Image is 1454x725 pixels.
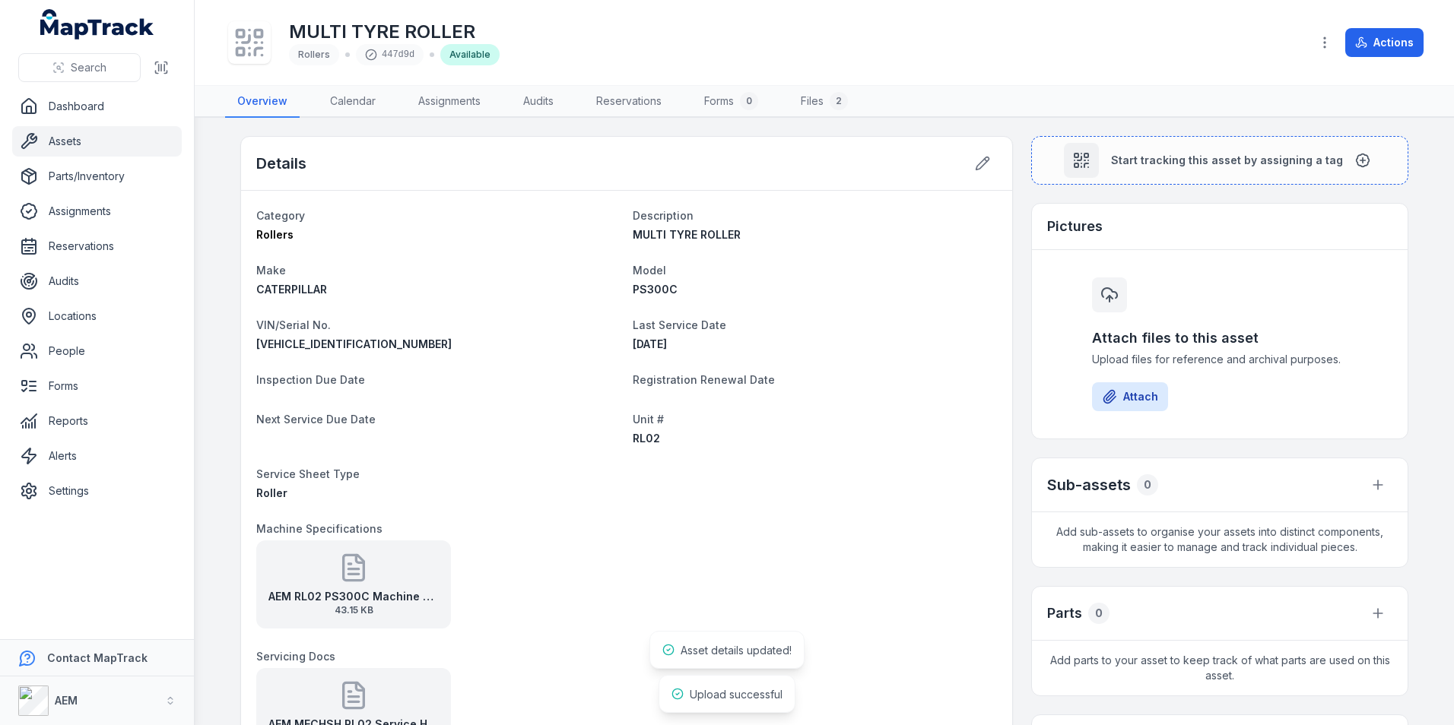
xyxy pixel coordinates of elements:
div: 447d9d [356,44,424,65]
a: Locations [12,301,182,331]
span: RL02 [633,432,660,445]
span: Inspection Due Date [256,373,365,386]
a: Assignments [12,196,182,226]
div: 0 [740,92,758,110]
div: 0 [1088,603,1110,624]
a: Overview [225,86,300,118]
span: Machine Specifications [256,522,383,535]
a: Reservations [12,231,182,261]
button: Start tracking this asset by assigning a tag [1031,136,1408,185]
span: [DATE] [633,337,667,350]
div: 2 [830,92,848,110]
h1: MULTI TYRE ROLLER [289,20,500,44]
span: Description [633,209,694,222]
span: Upload files for reference and archival purposes. [1092,352,1348,367]
span: Servicing Docs [256,650,335,663]
span: Last Service Date [633,318,726,331]
strong: Contact MapTrack [47,651,148,664]
span: Add parts to your asset to keep track of what parts are used on this asset. [1032,641,1408,695]
h2: Sub-assets [1047,474,1131,495]
a: People [12,336,182,366]
a: Dashboard [12,91,182,122]
span: Start tracking this asset by assigning a tag [1111,153,1343,168]
span: Rollers [256,228,294,241]
span: [VEHICLE_IDENTIFICATION_NUMBER] [256,337,452,350]
h2: Details [256,153,306,174]
a: Parts/Inventory [12,161,182,192]
span: Category [256,209,305,222]
time: 15/06/2025, 12:00:00 am [633,337,667,350]
a: Files2 [789,86,860,118]
span: MULTI TYRE ROLLER [633,228,741,241]
strong: AEM [55,694,78,707]
a: Audits [12,266,182,296]
button: Search [18,53,141,82]
a: Assignments [406,86,493,118]
a: MapTrack [40,9,154,40]
span: Service Sheet Type [256,467,360,480]
a: Alerts [12,441,182,471]
a: Audits [511,86,566,118]
span: CATERPILLAR [256,283,327,296]
h3: Pictures [1047,216,1103,237]
span: Registration Renewal Date [633,373,775,386]
a: Forms0 [692,86,770,118]
a: Settings [12,476,182,506]
span: Upload successful [690,688,783,701]
span: Search [71,60,106,75]
span: Model [633,264,666,277]
span: VIN/Serial No. [256,318,331,331]
span: Asset details updated! [681,644,792,657]
div: Available [440,44,500,65]
span: Unit # [633,413,664,426]
button: Attach [1092,382,1168,411]
div: 0 [1137,474,1158,495]
h3: Attach files to this asset [1092,328,1348,349]
a: Forms [12,371,182,401]
span: PS300C [633,283,678,296]
strong: AEM RL02 PS300C Machine Specifications [268,589,439,604]
a: Reports [12,406,182,436]
span: Add sub-assets to organise your assets into distinct components, making it easier to manage and t... [1032,512,1408,567]
span: 43.15 KB [268,604,439,616]
a: Assets [12,126,182,157]
h3: Parts [1047,603,1082,624]
a: Calendar [318,86,388,118]
a: Reservations [584,86,674,118]
span: Roller [256,486,287,499]
span: Next Service Due Date [256,413,376,426]
span: Rollers [298,49,330,60]
span: Make [256,264,286,277]
button: Actions [1345,28,1424,57]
